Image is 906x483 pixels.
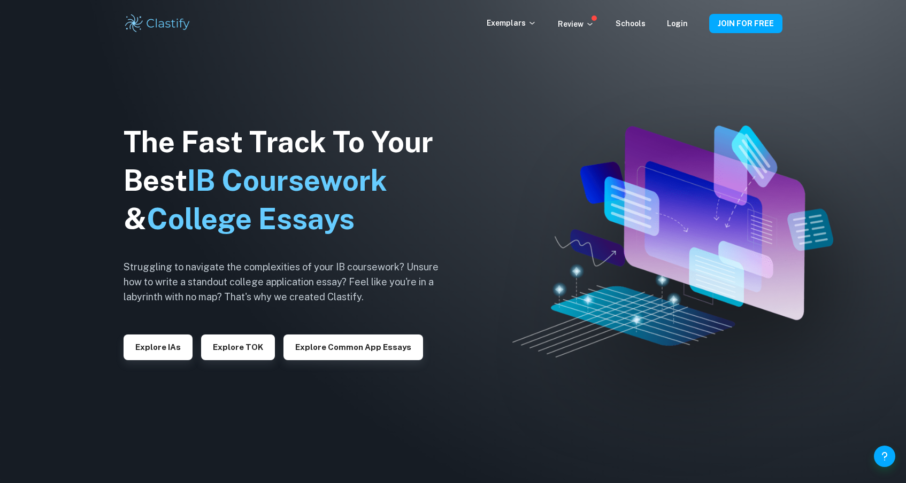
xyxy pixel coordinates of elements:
[487,17,536,29] p: Exemplars
[124,13,191,34] img: Clastify logo
[187,163,387,197] span: IB Coursework
[616,19,646,28] a: Schools
[709,14,782,33] button: JOIN FOR FREE
[201,341,275,352] a: Explore TOK
[874,446,895,467] button: Help and Feedback
[558,18,594,30] p: Review
[283,341,423,352] a: Explore Common App essays
[512,126,833,357] img: Clastify hero
[147,202,355,236] span: College Essays
[667,19,688,28] a: Login
[124,334,193,360] button: Explore IAs
[124,341,193,352] a: Explore IAs
[201,334,275,360] button: Explore TOK
[124,260,455,305] h6: Struggling to navigate the complexities of your IB coursework? Unsure how to write a standout col...
[124,123,455,238] h1: The Fast Track To Your Best &
[283,334,423,360] button: Explore Common App essays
